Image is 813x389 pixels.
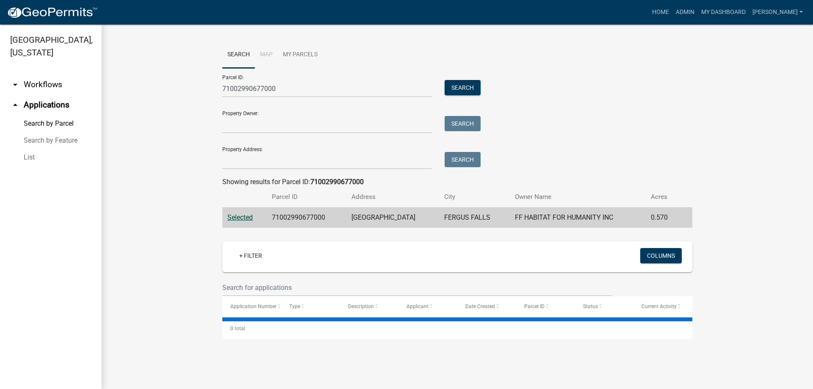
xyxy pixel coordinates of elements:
[340,296,399,317] datatable-header-cell: Description
[445,152,481,167] button: Search
[10,80,20,90] i: arrow_drop_down
[278,41,323,69] a: My Parcels
[510,207,646,228] td: FF HABITAT FOR HUMANITY INC
[267,187,346,207] th: Parcel ID
[222,296,281,317] datatable-header-cell: Application Number
[406,303,429,309] span: Applicant
[640,248,682,263] button: Columns
[516,296,575,317] datatable-header-cell: Parcel ID
[633,296,692,317] datatable-header-cell: Current Activity
[439,187,510,207] th: City
[222,177,692,187] div: Showing results for Parcel ID:
[230,303,277,309] span: Application Number
[398,296,457,317] datatable-header-cell: Applicant
[642,303,677,309] span: Current Activity
[649,4,672,20] a: Home
[457,296,516,317] datatable-header-cell: Date Created
[348,303,374,309] span: Description
[465,303,495,309] span: Date Created
[232,248,269,263] a: + Filter
[698,4,749,20] a: My Dashboard
[310,178,364,186] strong: 71002990677000
[439,207,510,228] td: FERGUS FALLS
[227,213,253,221] a: Selected
[10,100,20,110] i: arrow_drop_up
[445,116,481,131] button: Search
[583,303,598,309] span: Status
[281,296,340,317] datatable-header-cell: Type
[524,303,545,309] span: Parcel ID
[346,207,439,228] td: [GEOGRAPHIC_DATA]
[575,296,634,317] datatable-header-cell: Status
[672,4,698,20] a: Admin
[267,207,346,228] td: 71002990677000
[646,207,680,228] td: 0.570
[346,187,439,207] th: Address
[646,187,680,207] th: Acres
[445,80,481,95] button: Search
[222,279,612,296] input: Search for applications
[222,41,255,69] a: Search
[510,187,646,207] th: Owner Name
[289,303,300,309] span: Type
[749,4,806,20] a: [PERSON_NAME]
[222,318,692,339] div: 0 total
